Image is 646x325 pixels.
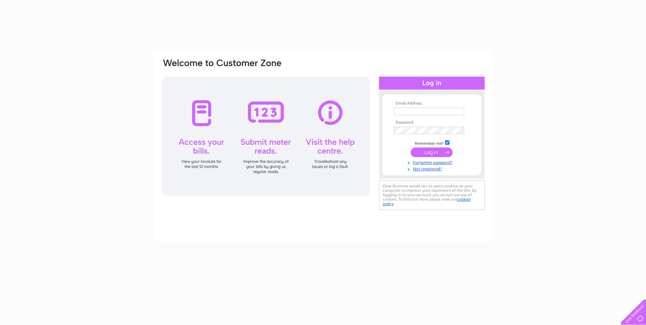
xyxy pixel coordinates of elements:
[394,159,471,165] a: Forgotten password?
[394,165,471,172] a: Not registered?
[411,148,453,157] input: Submit
[392,120,471,125] th: Password:
[379,180,485,210] div: Clear Business would like to place cookies on your computer to improve your experience of the sit...
[392,101,471,106] th: Email Address:
[392,139,471,146] td: Remember me?
[383,197,471,206] a: cookies policy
